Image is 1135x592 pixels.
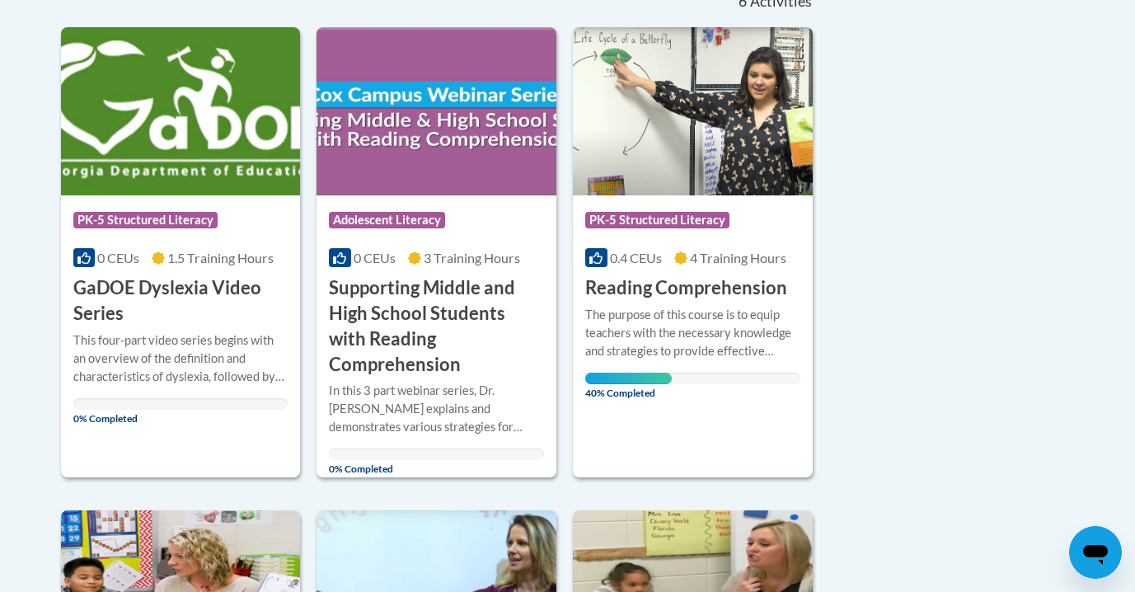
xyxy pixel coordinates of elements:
span: 40% Completed [585,373,671,399]
img: Course Logo [317,27,556,195]
h3: Supporting Middle and High School Students with Reading Comprehension [329,275,544,377]
span: 1.5 Training Hours [167,250,274,265]
a: Course LogoPK-5 Structured Literacy0.4 CEUs4 Training Hours Reading ComprehensionThe purpose of t... [573,27,813,477]
span: PK-5 Structured Literacy [585,212,729,228]
span: 0 CEUs [97,250,139,265]
span: PK-5 Structured Literacy [73,212,218,228]
span: Adolescent Literacy [329,212,445,228]
iframe: Button to launch messaging window [1069,526,1122,579]
img: Course Logo [61,27,301,195]
h3: GaDOE Dyslexia Video Series [73,275,288,327]
h3: Reading Comprehension [585,275,787,301]
div: In this 3 part webinar series, Dr. [PERSON_NAME] explains and demonstrates various strategies for... [329,382,544,436]
a: Course LogoPK-5 Structured Literacy0 CEUs1.5 Training Hours GaDOE Dyslexia Video SeriesThis four-... [61,27,301,477]
a: Course LogoAdolescent Literacy0 CEUs3 Training Hours Supporting Middle and High School Students w... [317,27,556,477]
span: 0 CEUs [354,250,396,265]
span: 0.4 CEUs [610,250,662,265]
div: Your progress [585,373,671,384]
div: This four-part video series begins with an overview of the definition and characteristics of dysl... [73,331,288,386]
span: 4 Training Hours [690,250,786,265]
img: Course Logo [573,27,813,195]
div: The purpose of this course is to equip teachers with the necessary knowledge and strategies to pr... [585,306,800,360]
span: 3 Training Hours [424,250,520,265]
